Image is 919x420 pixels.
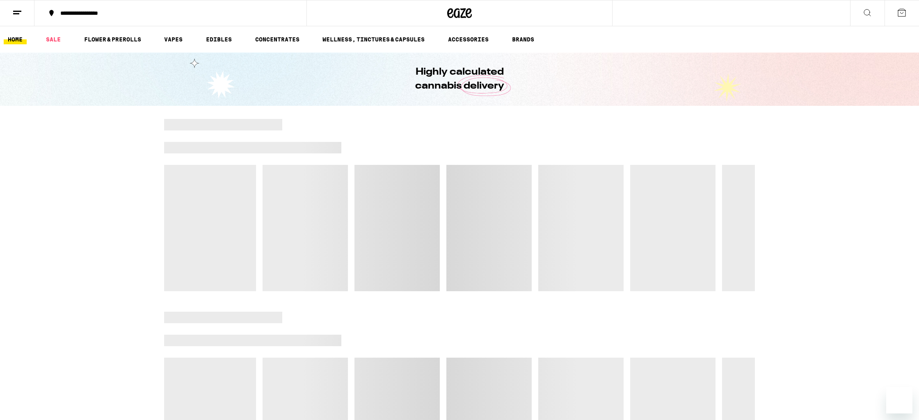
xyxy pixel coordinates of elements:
a: EDIBLES [202,34,236,44]
a: HOME [4,34,27,44]
a: FLOWER & PREROLLS [80,34,145,44]
a: CONCENTRATES [251,34,304,44]
iframe: Button to launch messaging window [886,387,912,413]
a: VAPES [160,34,187,44]
a: WELLNESS, TINCTURES & CAPSULES [318,34,429,44]
a: BRANDS [508,34,538,44]
a: ACCESSORIES [444,34,493,44]
h1: Highly calculated cannabis delivery [392,65,527,93]
a: SALE [42,34,65,44]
